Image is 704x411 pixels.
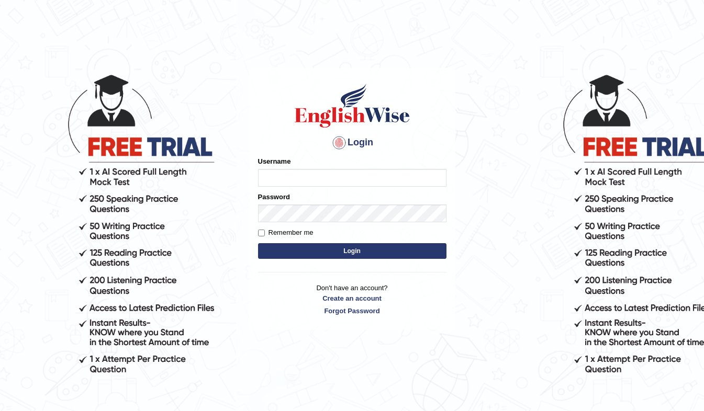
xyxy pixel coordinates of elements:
p: Don't have an account? [258,283,446,315]
button: Login [258,243,446,259]
label: Username [258,156,291,166]
input: Remember me [258,230,265,236]
label: Password [258,192,290,202]
h4: Login [258,134,446,151]
img: Logo of English Wise sign in for intelligent practice with AI [293,82,412,129]
label: Remember me [258,227,314,238]
a: Forgot Password [258,306,446,316]
a: Create an account [258,293,446,303]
